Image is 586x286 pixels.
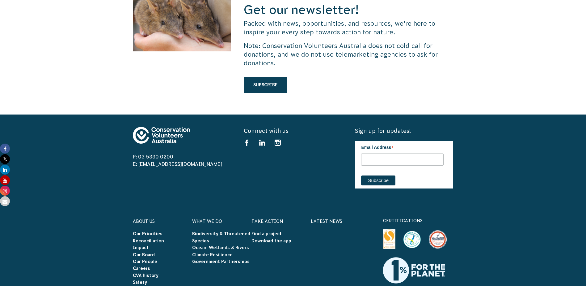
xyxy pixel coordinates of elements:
a: Government Partnerships [192,259,250,264]
a: Our People [133,259,157,264]
a: Climate Resilience [192,252,233,257]
a: E: [EMAIL_ADDRESS][DOMAIN_NAME] [133,161,222,167]
input: Subscribe [361,175,395,185]
p: Packed with news, opportunities, and resources, we’re here to inspire your every step towards act... [244,19,453,37]
a: What We Do [192,219,222,224]
p: Note: Conservation Volunteers Australia does not cold call for donations, and we do not use telem... [244,41,453,67]
a: Our Board [133,252,155,257]
a: Find a project [251,231,282,236]
a: CVA history [133,273,158,278]
a: Our Priorities [133,231,162,236]
a: Latest News [311,219,342,224]
a: Subscribe [244,77,287,93]
h5: Connect with us [244,127,342,135]
a: P: 03 5330 0200 [133,154,173,159]
a: Impact [133,245,149,250]
h5: Sign up for updates! [355,127,453,135]
label: Email Address [361,141,444,153]
a: Ocean, Wetlands & Rivers [192,245,249,250]
a: Take Action [251,219,283,224]
p: certifications [383,217,453,224]
img: logo-footer.svg [133,127,190,144]
a: Safety [133,280,147,285]
a: Reconciliation [133,238,164,243]
a: Download the app [251,238,291,243]
a: Careers [133,266,150,271]
h2: Get our newsletter! [244,2,453,18]
a: About Us [133,219,155,224]
a: Biodiversity & Threatened Species [192,231,250,243]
